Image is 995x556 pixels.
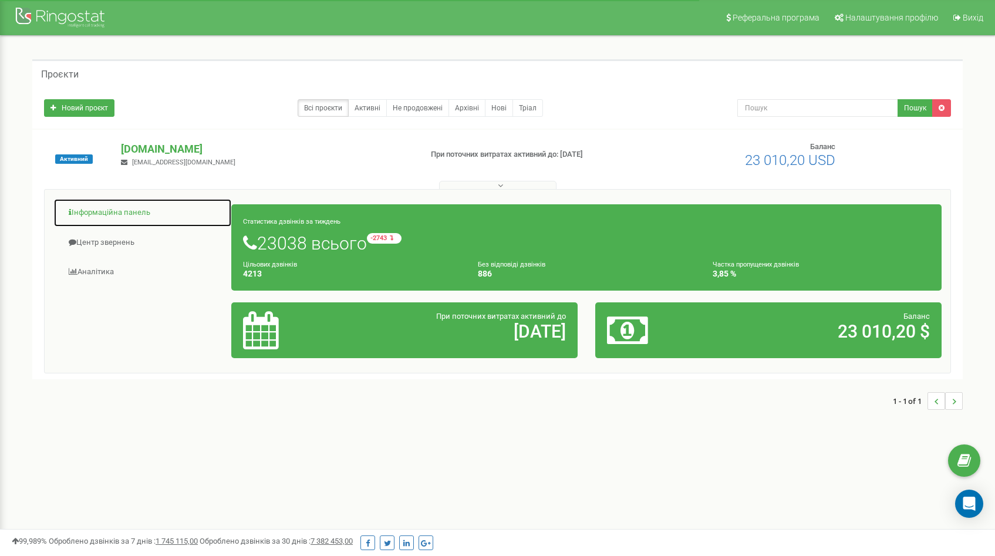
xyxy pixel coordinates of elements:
[311,537,353,545] u: 7 382 453,00
[810,142,835,151] span: Баланс
[963,13,983,22] span: Вихід
[898,99,933,117] button: Пошук
[367,233,402,244] small: -2743
[243,261,297,268] small: Цільових дзвінків
[53,258,232,287] a: Аналiтика
[156,537,198,545] u: 1 745 115,00
[12,537,47,545] span: 99,989%
[737,99,898,117] input: Пошук
[243,218,340,225] small: Статистика дзвінків за тиждень
[243,269,460,278] h4: 4213
[512,99,543,117] a: Тріал
[121,141,412,157] p: [DOMAIN_NAME]
[485,99,513,117] a: Нові
[478,261,545,268] small: Без відповіді дзвінків
[53,228,232,257] a: Центр звернень
[132,159,235,166] span: [EMAIL_ADDRESS][DOMAIN_NAME]
[903,312,930,321] span: Баланс
[200,537,353,545] span: Оброблено дзвінків за 30 днів :
[713,261,799,268] small: Частка пропущених дзвінків
[243,233,930,253] h1: 23038 всього
[49,537,198,545] span: Оброблено дзвінків за 7 днів :
[713,269,930,278] h4: 3,85 %
[431,149,645,160] p: При поточних витратах активний до: [DATE]
[745,152,835,169] span: 23 010,20 USD
[720,322,930,341] h2: 23 010,20 $
[348,99,387,117] a: Активні
[356,322,566,341] h2: [DATE]
[733,13,819,22] span: Реферальна програма
[55,154,93,164] span: Активний
[478,269,695,278] h4: 886
[436,312,566,321] span: При поточних витратах активний до
[893,380,963,422] nav: ...
[893,392,927,410] span: 1 - 1 of 1
[955,490,983,518] div: Open Intercom Messenger
[298,99,349,117] a: Всі проєкти
[44,99,114,117] a: Новий проєкт
[53,198,232,227] a: Інформаційна панель
[386,99,449,117] a: Не продовжені
[41,69,79,80] h5: Проєкти
[845,13,938,22] span: Налаштування профілю
[448,99,485,117] a: Архівні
